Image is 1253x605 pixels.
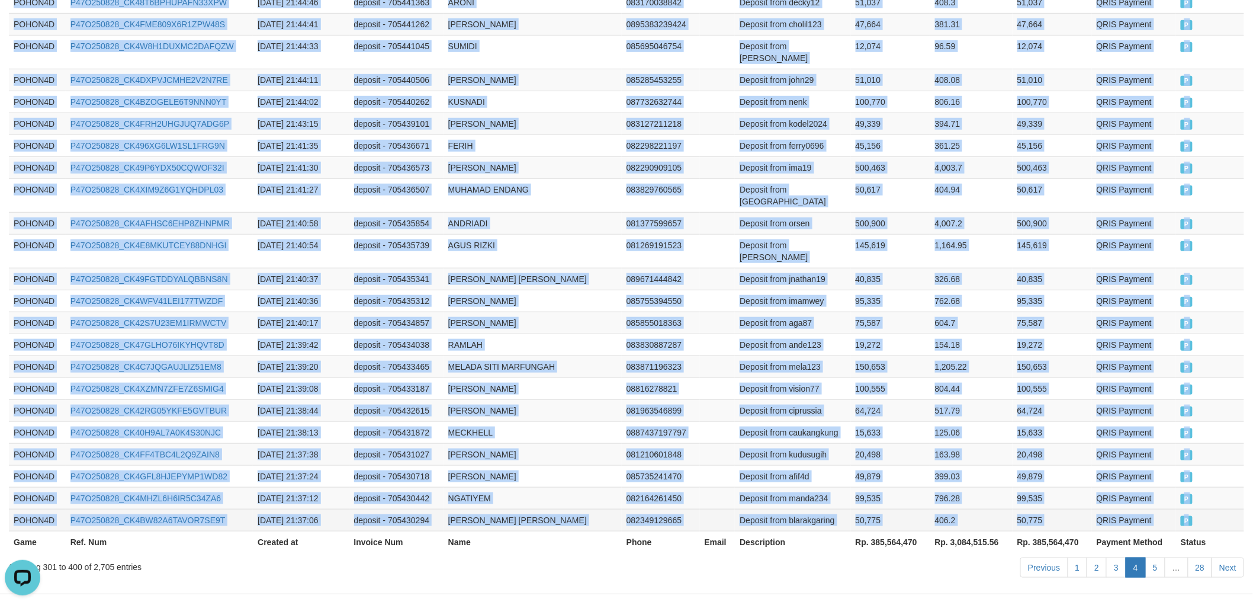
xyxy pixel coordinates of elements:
[1013,234,1092,268] td: 145,619
[930,334,1013,356] td: 154.18
[349,35,444,69] td: deposit - 705441045
[622,35,700,69] td: 085695046754
[9,334,66,356] td: POHON4D
[1176,531,1244,553] th: Status
[1092,13,1176,35] td: QRIS Payment
[1181,42,1193,52] span: PAID
[1092,356,1176,377] td: QRIS Payment
[1181,319,1193,329] span: PAID
[1181,297,1193,307] span: PAID
[851,91,930,113] td: 100,770
[930,443,1013,465] td: 163.98
[851,465,930,487] td: 49,879
[253,377,349,399] td: [DATE] 21:39:08
[9,91,66,113] td: POHON4D
[1092,443,1176,465] td: QRIS Payment
[70,516,226,525] a: P47O250828_CK4BW82A6TAVOR7SE9T
[930,377,1013,399] td: 804.44
[9,509,66,531] td: POHON4D
[735,356,850,377] td: Deposit from mela123
[622,465,700,487] td: 085735241470
[930,268,1013,290] td: 326.68
[930,312,1013,334] td: 604.7
[622,509,700,531] td: 082349129665
[1092,487,1176,509] td: QRIS Payment
[9,212,66,234] td: POHON4D
[444,156,622,178] td: [PERSON_NAME]
[622,178,700,212] td: 083829760565
[349,268,444,290] td: deposit - 705435341
[622,113,700,135] td: 083127211218
[1013,156,1092,178] td: 500,463
[9,135,66,156] td: POHON4D
[349,334,444,356] td: deposit - 705434038
[622,212,700,234] td: 081377599657
[253,113,349,135] td: [DATE] 21:43:15
[1181,494,1193,504] span: PAID
[253,234,349,268] td: [DATE] 21:40:54
[9,113,66,135] td: POHON4D
[1013,290,1092,312] td: 95,335
[253,421,349,443] td: [DATE] 21:38:13
[851,156,930,178] td: 500,463
[851,234,930,268] td: 145,619
[735,69,850,91] td: Deposit from john29
[1013,377,1092,399] td: 100,555
[70,406,227,415] a: P47O250828_CK42RG05YKFE5GVTBUR
[1092,156,1176,178] td: QRIS Payment
[735,509,850,531] td: Deposit from blarakgaring
[444,113,622,135] td: [PERSON_NAME]
[851,212,930,234] td: 500,900
[1181,241,1193,251] span: PAID
[1092,91,1176,113] td: QRIS Payment
[930,234,1013,268] td: 1,164.95
[444,135,622,156] td: FERIH
[1092,509,1176,531] td: QRIS Payment
[735,421,850,443] td: Deposit from caukangkung
[1013,13,1092,35] td: 47,664
[1181,120,1193,130] span: PAID
[1145,558,1165,578] a: 5
[735,13,850,35] td: Deposit from cholil123
[851,531,930,553] th: Rp. 385,564,470
[70,384,224,393] a: P47O250828_CK4XZMN7ZFE7Z6SMIG4
[735,212,850,234] td: Deposit from orsen
[9,234,66,268] td: POHON4D
[1181,219,1193,229] span: PAID
[930,178,1013,212] td: 404.94
[70,185,223,194] a: P47O250828_CK4XIM9Z6G1YQHDPL03
[349,135,444,156] td: deposit - 705436671
[349,178,444,212] td: deposit - 705436507
[622,91,700,113] td: 087732632744
[1013,113,1092,135] td: 49,339
[930,531,1013,553] th: Rp. 3,084,515.56
[444,377,622,399] td: [PERSON_NAME]
[851,377,930,399] td: 100,555
[1013,35,1092,69] td: 12,074
[851,443,930,465] td: 20,498
[444,69,622,91] td: [PERSON_NAME]
[851,399,930,421] td: 64,724
[735,334,850,356] td: Deposit from ande123
[444,234,622,268] td: AGUS RIZKI
[1181,406,1193,417] span: PAID
[444,35,622,69] td: SUMIDI
[851,421,930,443] td: 15,633
[349,13,444,35] td: deposit - 705441262
[735,135,850,156] td: Deposit from ferry0696
[1181,185,1193,196] span: PAID
[349,113,444,135] td: deposit - 705439101
[1181,516,1193,526] span: PAID
[253,465,349,487] td: [DATE] 21:37:24
[735,377,850,399] td: Deposit from vision77
[1013,356,1092,377] td: 150,653
[253,509,349,531] td: [DATE] 21:37:06
[1181,275,1193,285] span: PAID
[1181,341,1193,351] span: PAID
[851,13,930,35] td: 47,664
[930,399,1013,421] td: 517.79
[735,35,850,69] td: Deposit from [PERSON_NAME]
[349,290,444,312] td: deposit - 705435312
[70,472,227,481] a: P47O250828_CK4GFL8HJEPYMP1WD82
[735,312,850,334] td: Deposit from aga87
